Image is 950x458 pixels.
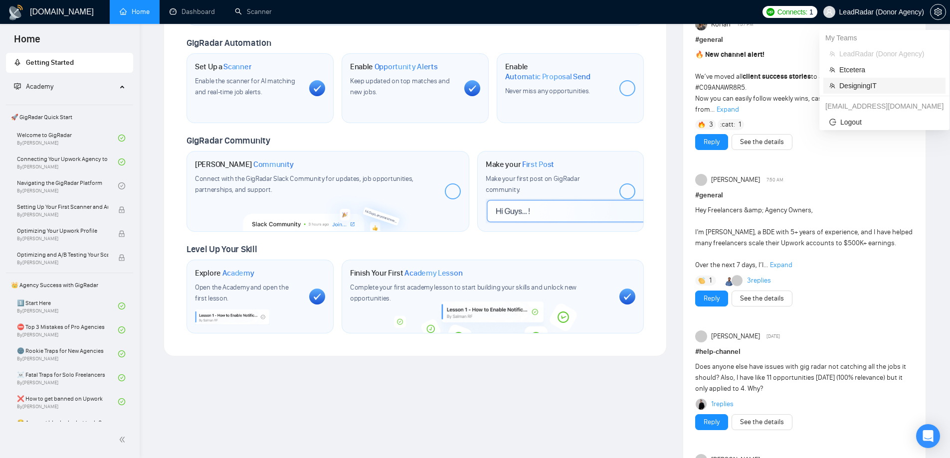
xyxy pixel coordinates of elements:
[704,137,720,148] a: Reply
[120,7,150,16] a: homeHome
[187,244,257,255] span: Level Up Your Skill
[839,48,940,59] span: LeadRadar (Donor Agency)
[404,268,462,278] span: Academy Lesson
[766,175,783,184] span: 7:50 AM
[709,276,712,286] span: 1
[118,206,125,213] span: lock
[17,175,118,197] a: Navigating the GigRadar PlatformBy[PERSON_NAME]
[187,135,270,146] span: GigRadar Community
[522,159,554,169] span: First Post
[698,121,705,128] img: 🔥
[486,159,554,169] h1: Make your
[695,291,728,306] button: Reply
[505,87,590,95] span: Never miss any opportunities.
[17,343,118,365] a: 🌚 Rookie Traps for New AgenciesBy[PERSON_NAME]
[766,332,780,341] span: [DATE]
[695,346,914,357] h1: # help-channel
[711,174,760,185] span: [PERSON_NAME]
[17,250,108,260] span: Optimizing and A/B Testing Your Scanner for Better Results
[711,331,760,342] span: [PERSON_NAME]
[695,206,913,269] span: Hey Freelancers &amp; Agency Owners, I’m [PERSON_NAME], a BDE with 5+ years of experience, and I ...
[17,319,118,341] a: ⛔ Top 3 Mistakes of Pro AgenciesBy[PERSON_NAME]
[695,134,728,150] button: Reply
[14,83,21,90] span: fund-projection-screen
[916,424,940,448] div: Open Intercom Messenger
[717,105,739,114] span: Expand
[695,18,707,30] img: Korlan
[486,174,579,194] span: Make your first post on GigRadar community.
[195,77,295,96] span: Enable the scanner for AI matching and real-time job alerts.
[17,202,108,212] span: Setting Up Your First Scanner and Auto-Bidder
[711,399,734,409] a: 1replies
[829,83,835,89] span: team
[737,20,754,29] span: 1:57 PM
[709,120,713,130] span: 3
[695,190,914,201] h1: # general
[17,391,118,413] a: ❌ How to get banned on UpworkBy[PERSON_NAME]
[6,32,48,53] span: Home
[118,303,125,309] span: check-circle
[829,117,940,128] span: Logout
[17,226,108,236] span: Optimizing Your Upwork Profile
[350,283,576,303] span: Complete your first academy lesson to start building your skills and unlock new opportunities.
[14,82,53,91] span: Academy
[705,50,764,59] strong: New channel alert!
[170,7,215,16] a: dashboardDashboard
[766,8,774,16] img: upwork-logo.png
[732,414,792,430] button: See the details
[695,50,898,114] span: We’ve moved all to a dedicated space . Now you can easily follow weekly wins, case studies, and i...
[8,4,24,20] img: logo
[17,260,108,266] span: By [PERSON_NAME]
[695,414,728,430] button: Reply
[119,435,129,445] span: double-left
[839,80,940,91] span: DesigningIT
[222,268,254,278] span: Academy
[695,362,906,393] span: Does anyone else have issues with gig radar not catching all the jobs it should? Also, I have lik...
[770,261,792,269] span: Expand
[118,398,125,405] span: check-circle
[26,82,53,91] span: Academy
[747,276,771,286] a: 3replies
[698,277,705,284] img: 👏
[732,134,792,150] button: See the details
[809,6,813,17] span: 1
[777,6,807,17] span: Connects:
[6,53,133,73] li: Getting Started
[187,37,271,48] span: GigRadar Automation
[829,67,835,73] span: team
[829,51,835,57] span: team
[17,295,118,317] a: 1️⃣ Start HereBy[PERSON_NAME]
[14,59,21,66] span: rocket
[118,135,125,142] span: check-circle
[930,4,946,20] button: setting
[118,374,125,381] span: check-circle
[243,191,412,231] img: slackcommunity-bg.png
[118,254,125,261] span: lock
[930,8,946,16] a: setting
[17,367,118,389] a: ☠️ Fatal Traps for Solo FreelancersBy[PERSON_NAME]
[819,98,950,114] div: dima.mirov@gigradar.io
[235,7,272,16] a: searchScanner
[17,236,108,242] span: By [PERSON_NAME]
[118,350,125,357] span: check-circle
[118,230,125,237] span: lock
[819,30,950,46] div: My Teams
[505,72,590,82] span: Automatic Proposal Send
[704,417,720,428] a: Reply
[695,83,745,92] span: #C09ANAWR8R5
[740,137,784,148] a: See the details
[711,19,731,30] span: Korlan
[118,158,125,165] span: check-circle
[118,182,125,189] span: check-circle
[17,127,118,149] a: Welcome to GigRadarBy[PERSON_NAME]
[740,417,784,428] a: See the details
[732,291,792,306] button: See the details
[743,72,811,81] strong: client success stories
[839,64,940,75] span: Etcetera
[17,212,108,218] span: By [PERSON_NAME]
[7,275,132,295] span: 👑 Agency Success with GigRadar
[195,174,413,194] span: Connect with the GigRadar Slack Community for updates, job opportunities, partnerships, and support.
[195,283,288,303] span: Open the Academy and open the first lesson.
[931,8,946,16] span: setting
[695,34,914,45] h1: # general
